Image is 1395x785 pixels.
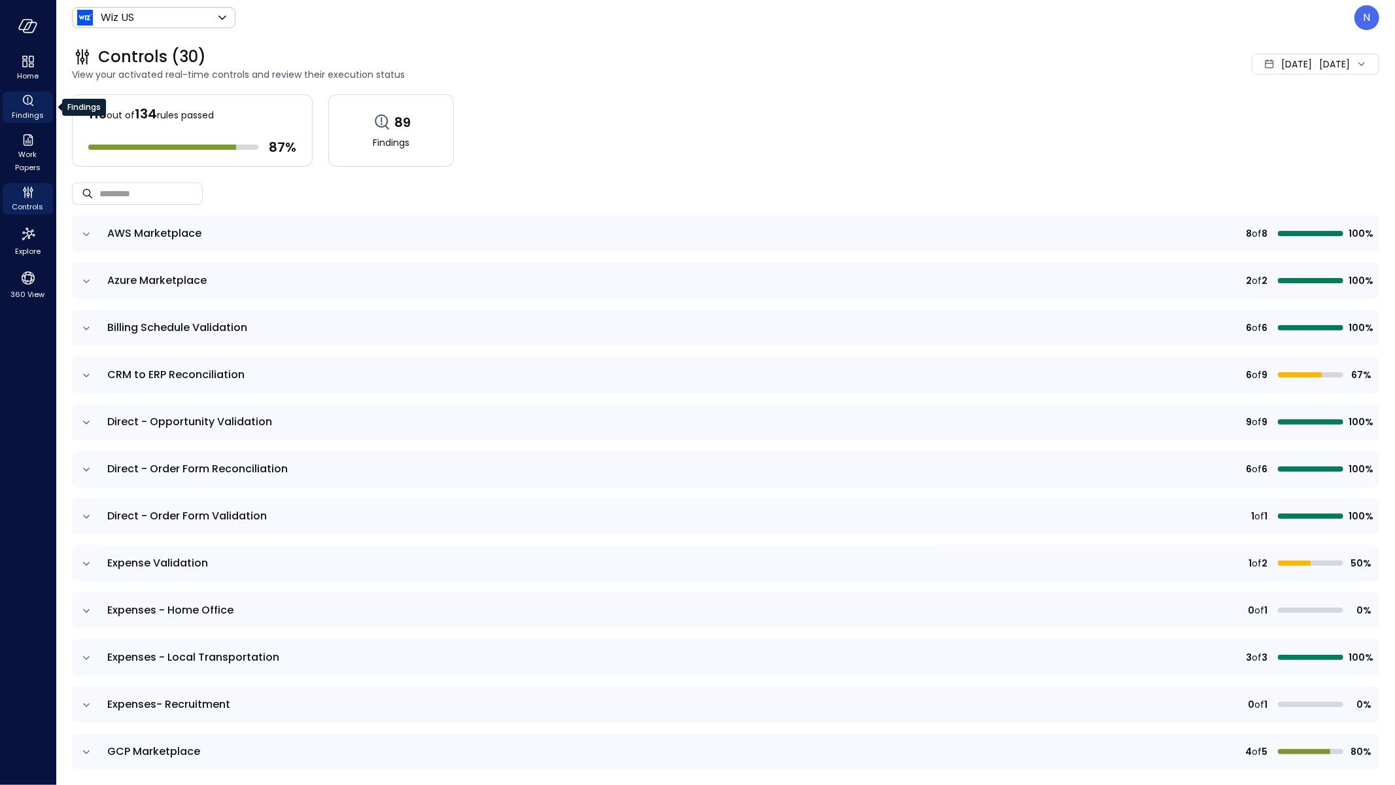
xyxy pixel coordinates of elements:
[107,555,208,570] span: Expense Validation
[80,463,93,476] button: expand row
[373,135,409,150] span: Findings
[80,369,93,382] button: expand row
[107,602,233,618] span: Expenses - Home Office
[107,226,201,241] span: AWS Marketplace
[107,273,207,288] span: Azure Marketplace
[1246,415,1252,429] span: 9
[1252,415,1262,429] span: of
[80,652,93,665] button: expand row
[1249,556,1252,570] span: 1
[1349,321,1371,335] span: 100%
[107,461,288,476] span: Direct - Order Form Reconciliation
[62,99,106,116] div: Findings
[1254,509,1264,523] span: of
[269,139,296,156] span: 87 %
[12,200,44,213] span: Controls
[1262,744,1267,759] span: 5
[1252,226,1262,241] span: of
[1262,321,1267,335] span: 6
[3,52,53,84] div: Home
[1349,415,1371,429] span: 100%
[1262,368,1267,382] span: 9
[1252,650,1262,665] span: of
[1281,57,1312,71] span: [DATE]
[1349,462,1371,476] span: 100%
[1262,462,1267,476] span: 6
[1252,273,1262,288] span: of
[107,414,272,429] span: Direct - Opportunity Validation
[1349,650,1371,665] span: 100%
[80,699,93,712] button: expand row
[1349,697,1371,712] span: 0%
[1246,226,1252,241] span: 8
[1349,556,1371,570] span: 50%
[157,109,214,122] span: rules passed
[1252,462,1262,476] span: of
[3,183,53,215] div: Controls
[1248,697,1254,712] span: 0
[1349,226,1371,241] span: 100%
[3,267,53,302] div: 360 View
[1262,556,1267,570] span: 2
[1252,556,1262,570] span: of
[1264,509,1267,523] span: 1
[80,416,93,429] button: expand row
[1252,368,1262,382] span: of
[1349,744,1371,759] span: 80%
[3,131,53,175] div: Work Papers
[1349,273,1371,288] span: 100%
[1251,509,1254,523] span: 1
[80,746,93,759] button: expand row
[395,114,411,131] span: 89
[107,744,200,759] span: GCP Marketplace
[107,320,247,335] span: Billing Schedule Validation
[107,650,279,665] span: Expenses - Local Transportation
[3,222,53,259] div: Explore
[80,604,93,618] button: expand row
[1262,226,1267,241] span: 8
[1364,10,1371,26] p: N
[1246,462,1252,476] span: 6
[1349,509,1371,523] span: 100%
[72,67,1018,82] span: View your activated real-time controls and review their execution status
[3,92,53,123] div: Findings
[1254,697,1264,712] span: of
[101,10,134,26] p: Wiz US
[80,322,93,335] button: expand row
[1246,368,1252,382] span: 6
[1264,603,1267,618] span: 1
[11,288,45,301] span: 360 View
[1349,603,1371,618] span: 0%
[98,46,206,67] span: Controls (30)
[1264,697,1267,712] span: 1
[1246,650,1252,665] span: 3
[80,275,93,288] button: expand row
[80,228,93,241] button: expand row
[107,367,245,382] span: CRM to ERP Reconciliation
[77,10,93,26] img: Icon
[107,697,230,712] span: Expenses- Recruitment
[1354,5,1379,30] div: Noy Vadai
[1252,321,1262,335] span: of
[1246,321,1252,335] span: 6
[1262,650,1267,665] span: 3
[1252,744,1262,759] span: of
[1248,603,1254,618] span: 0
[17,69,39,82] span: Home
[15,245,41,258] span: Explore
[107,109,135,122] span: out of
[1262,415,1267,429] span: 9
[12,109,44,122] span: Findings
[80,510,93,523] button: expand row
[1262,273,1267,288] span: 2
[135,105,157,123] span: 134
[107,508,267,523] span: Direct - Order Form Validation
[328,94,454,167] a: 89Findings
[1254,603,1264,618] span: of
[8,148,48,174] span: Work Papers
[1245,744,1252,759] span: 4
[1246,273,1252,288] span: 2
[80,557,93,570] button: expand row
[1349,368,1371,382] span: 67%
